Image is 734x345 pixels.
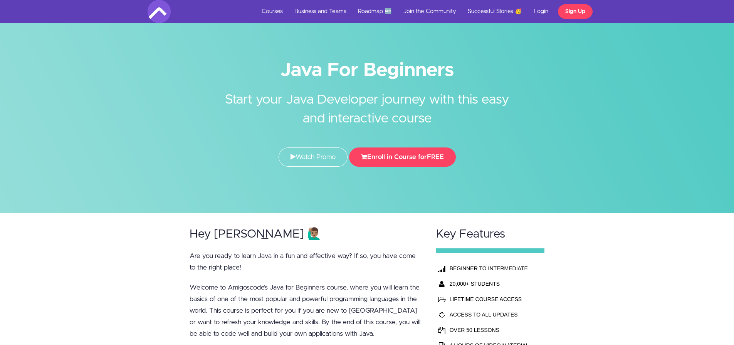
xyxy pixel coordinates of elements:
h2: Hey [PERSON_NAME] 🙋🏽‍♂️ [190,228,422,241]
td: LIFETIME COURSE ACCESS [448,291,531,307]
button: Enroll in Course forFREE [349,147,456,167]
td: ACCESS TO ALL UPDATES [448,307,531,322]
p: Welcome to Amigoscode’s Java for Beginners course, where you will learn the basics of one of the ... [190,282,422,340]
a: Watch Promo [279,147,348,167]
td: OVER 50 LESSONS [448,322,531,338]
th: BEGINNER TO INTERMEDIATE [448,261,531,276]
h1: Java For Beginners [148,62,587,79]
th: 20,000+ STUDENTS [448,276,531,291]
h2: Start your Java Developer journey with this easy and interactive course [223,79,512,128]
h2: Key Features [436,228,545,241]
span: FREE [427,154,444,160]
p: Are you ready to learn Java in a fun and effective way? If so, you have come to the right place! [190,250,422,273]
a: Sign Up [558,4,593,19]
